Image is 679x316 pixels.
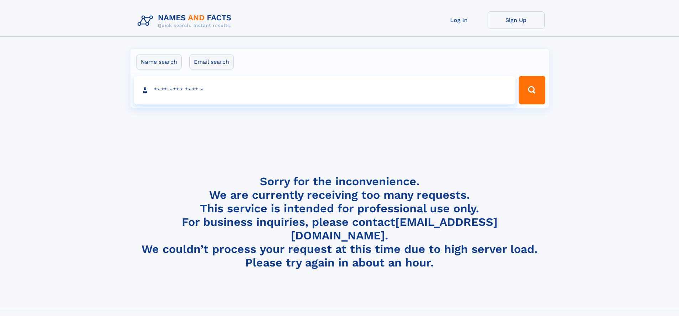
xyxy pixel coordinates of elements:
[134,76,516,104] input: search input
[136,55,182,69] label: Name search
[431,11,488,29] a: Log In
[488,11,545,29] a: Sign Up
[519,76,545,104] button: Search Button
[135,175,545,270] h4: Sorry for the inconvenience. We are currently receiving too many requests. This service is intend...
[291,215,498,242] a: [EMAIL_ADDRESS][DOMAIN_NAME]
[135,11,237,31] img: Logo Names and Facts
[189,55,234,69] label: Email search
